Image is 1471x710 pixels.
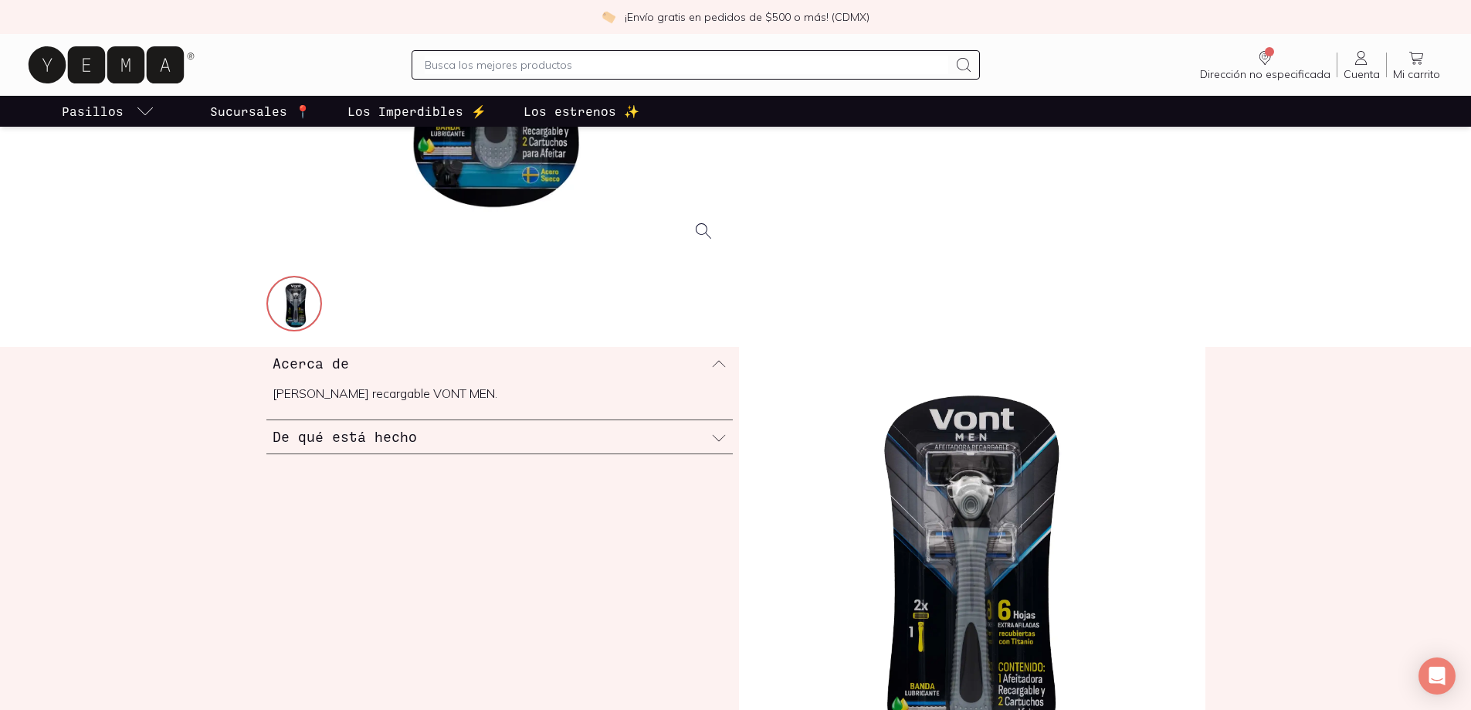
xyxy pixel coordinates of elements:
[602,10,615,24] img: check
[59,96,158,127] a: pasillo-todos-link
[1200,67,1330,81] span: Dirección no especificada
[344,96,490,127] a: Los Imperdibles ⚡️
[1393,67,1440,81] span: Mi carrito
[273,353,349,373] h3: Acerca de
[62,102,124,121] p: Pasillos
[1418,657,1456,695] div: Open Intercom Messenger
[1387,49,1446,81] a: Mi carrito
[1194,49,1337,81] a: Dirección no especificada
[347,102,486,121] p: Los Imperdibles ⚡️
[268,277,324,333] img: vont-afeitadora_117d1b0a-dd34-4f2b-812d-8d1425a66585=fwebp-q70-w256
[425,56,948,74] input: Busca los mejores productos
[207,96,314,127] a: Sucursales 📍
[1344,67,1380,81] span: Cuenta
[524,102,639,121] p: Los estrenos ✨
[625,9,869,25] p: ¡Envío gratis en pedidos de $500 o más! (CDMX)
[520,96,642,127] a: Los estrenos ✨
[210,102,310,121] p: Sucursales 📍
[1337,49,1386,81] a: Cuenta
[273,386,727,401] p: [PERSON_NAME] recargable VONT MEN.
[273,426,417,447] h3: De qué está hecho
